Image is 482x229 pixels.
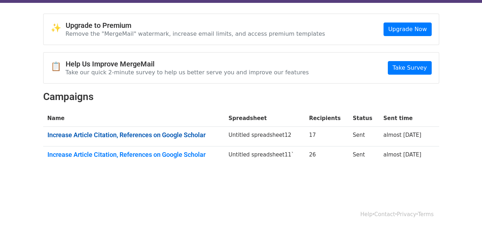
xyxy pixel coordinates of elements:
[349,110,379,127] th: Status
[349,146,379,165] td: Sent
[51,61,66,72] span: 📋
[66,69,309,76] p: Take our quick 2-minute survey to help us better serve you and improve our features
[47,151,220,159] a: Increase Article Citation, References on Google Scholar
[418,211,433,218] a: Terms
[224,146,305,165] td: Untitled spreadsheet11`
[224,127,305,146] td: Untitled spreadsheet12
[384,23,431,36] a: Upgrade Now
[305,110,348,127] th: Recipients
[446,195,482,229] iframe: Chat Widget
[66,21,325,30] h4: Upgrade to Premium
[224,110,305,127] th: Spreadsheet
[388,61,431,75] a: Take Survey
[305,127,348,146] td: 17
[47,131,220,139] a: Increase Article Citation, References on Google Scholar
[43,110,224,127] th: Name
[43,91,439,103] h2: Campaigns
[384,151,421,158] a: almost [DATE]
[66,30,325,38] p: Remove the "MergeMail" watermark, increase email limits, and access premium templates
[384,132,421,138] a: almost [DATE]
[360,211,372,218] a: Help
[305,146,348,165] td: 26
[397,211,416,218] a: Privacy
[374,211,395,218] a: Contact
[51,23,66,33] span: ✨
[379,110,430,127] th: Sent time
[349,127,379,146] td: Sent
[66,60,309,68] h4: Help Us Improve MergeMail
